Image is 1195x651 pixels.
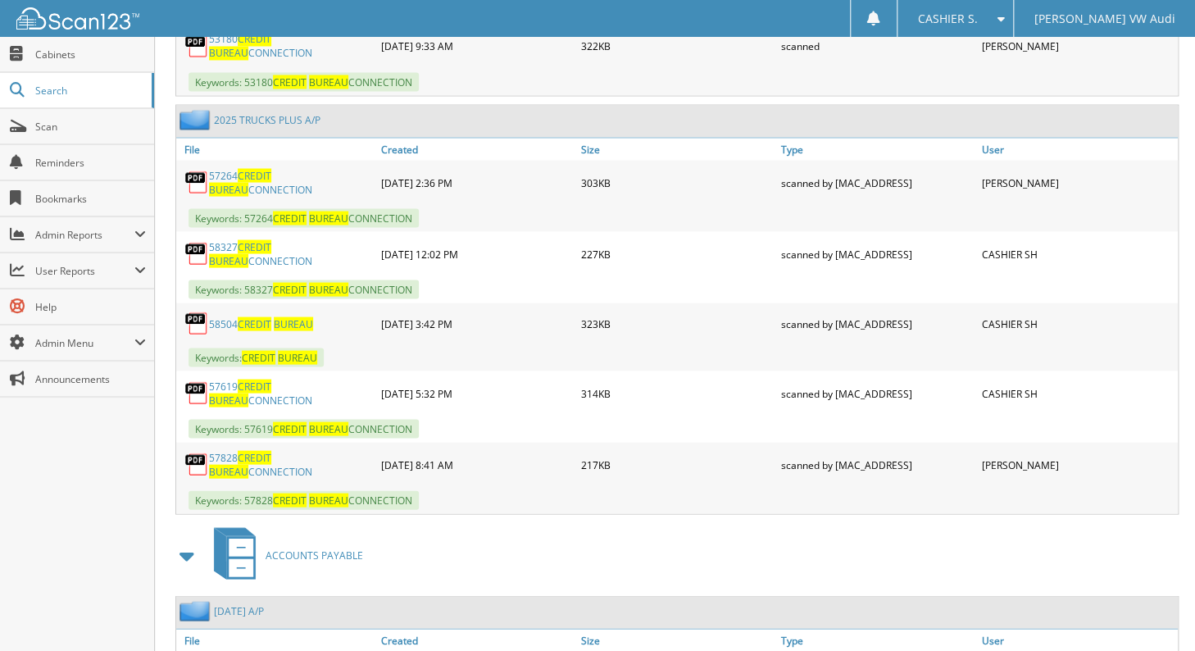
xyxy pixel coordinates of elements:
span: BUREAU [278,350,317,364]
img: folder2.png [179,600,214,621]
div: scanned [777,28,977,64]
div: [PERSON_NAME] [978,164,1178,200]
a: Size [577,629,777,651]
div: [PERSON_NAME] [978,28,1178,64]
div: [DATE] 5:32 PM [376,375,576,411]
span: [PERSON_NAME] VW Audi [1034,14,1175,24]
span: BUREAU [274,316,313,330]
a: 57619CREDIT BUREAUCONNECTION [209,379,372,407]
span: CREDIT [242,350,275,364]
span: CREDIT [273,421,307,435]
span: CREDIT [238,168,271,182]
span: CREDIT [238,450,271,464]
span: User Reports [35,264,134,278]
a: 58327CREDIT BUREAUCONNECTION [209,239,372,267]
span: BUREAU [309,75,348,89]
span: BUREAU [209,46,248,60]
div: [DATE] 3:42 PM [376,307,576,339]
img: PDF.png [184,34,209,58]
div: 314KB [577,375,777,411]
span: CREDIT [273,75,307,89]
span: Keywords: 57828 CONNECTION [189,490,419,509]
span: CREDIT [238,32,271,46]
a: 2025 TRUCKS PLUS A/P [214,112,320,126]
span: CREDIT [273,211,307,225]
span: Bookmarks [35,192,146,206]
span: BUREAU [209,253,248,267]
div: CASHIER SH [978,307,1178,339]
div: CASHIER SH [978,375,1178,411]
span: Cabinets [35,48,146,61]
span: Admin Reports [35,228,134,242]
img: folder2.png [179,109,214,130]
div: 323KB [577,307,777,339]
span: BUREAU [209,464,248,478]
span: Keywords: 53180 CONNECTION [189,72,419,91]
span: Keywords: 57619 CONNECTION [189,419,419,438]
a: [DATE] A/P [214,603,264,617]
img: PDF.png [184,170,209,194]
a: 57264CREDIT BUREAUCONNECTION [209,168,372,196]
div: 217KB [577,446,777,482]
a: 58504CREDIT BUREAU [209,316,313,330]
div: [DATE] 9:33 AM [376,28,576,64]
span: BUREAU [309,493,348,507]
span: Keywords: [189,348,324,366]
img: PDF.png [184,452,209,476]
span: CREDIT [238,316,271,330]
span: Announcements [35,372,146,386]
div: scanned by [MAC_ADDRESS] [777,235,977,271]
a: Created [376,629,576,651]
div: scanned by [MAC_ADDRESS] [777,375,977,411]
span: CREDIT [273,282,307,296]
span: BUREAU [309,421,348,435]
img: PDF.png [184,311,209,335]
div: scanned by [MAC_ADDRESS] [777,164,977,200]
div: scanned by [MAC_ADDRESS] [777,307,977,339]
img: PDF.png [184,380,209,405]
span: BUREAU [209,182,248,196]
a: Type [777,629,977,651]
a: ACCOUNTS PAYABLE [204,522,363,587]
a: User [978,138,1178,160]
span: Admin Menu [35,336,134,350]
span: CREDIT [273,493,307,507]
div: [PERSON_NAME] [978,446,1178,482]
span: Reminders [35,156,146,170]
img: scan123-logo-white.svg [16,7,139,30]
a: 57828CREDIT BUREAUCONNECTION [209,450,372,478]
a: File [176,138,376,160]
span: CREDIT [238,379,271,393]
a: User [978,629,1178,651]
a: Type [777,138,977,160]
span: BUREAU [309,282,348,296]
span: CASHIER S. [917,14,977,24]
div: 303KB [577,164,777,200]
div: scanned by [MAC_ADDRESS] [777,446,977,482]
img: PDF.png [184,241,209,266]
span: CREDIT [238,239,271,253]
span: ACCOUNTS PAYABLE [266,548,363,562]
a: 53180CREDIT BUREAUCONNECTION [209,32,372,60]
div: 227KB [577,235,777,271]
div: [DATE] 12:02 PM [376,235,576,271]
span: BUREAU [209,393,248,407]
span: BUREAU [309,211,348,225]
span: Keywords: 58327 CONNECTION [189,280,419,298]
div: CASHIER SH [978,235,1178,271]
div: [DATE] 8:41 AM [376,446,576,482]
span: Search [35,84,143,98]
a: Created [376,138,576,160]
a: Size [577,138,777,160]
span: Help [35,300,146,314]
div: [DATE] 2:36 PM [376,164,576,200]
a: File [176,629,376,651]
div: 322KB [577,28,777,64]
span: Scan [35,120,146,134]
span: Keywords: 57264 CONNECTION [189,208,419,227]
